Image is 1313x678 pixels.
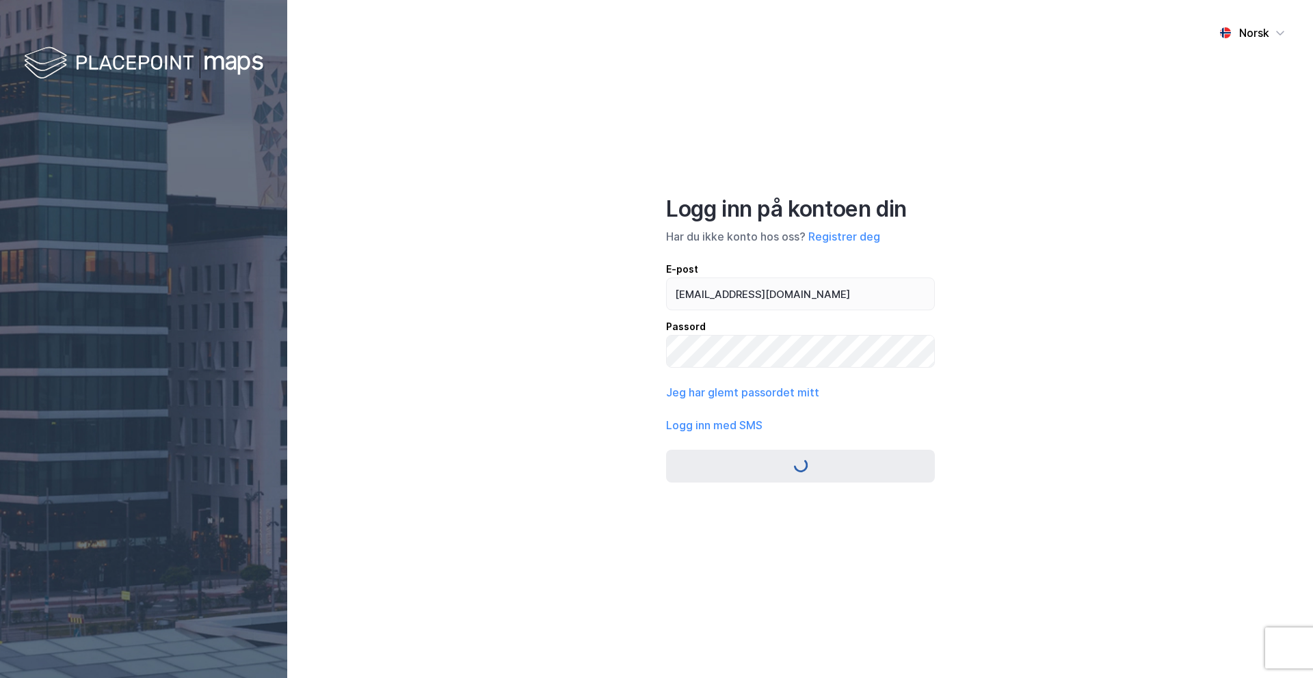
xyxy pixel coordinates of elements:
div: Logg inn på kontoen din [666,195,935,223]
button: Jeg har glemt passordet mitt [666,384,819,401]
div: Passord [666,318,935,335]
div: Har du ikke konto hos oss? [666,228,935,245]
div: Norsk [1239,25,1269,41]
iframe: Chat Widget [1245,612,1313,678]
button: Logg inn med SMS [666,417,762,433]
button: Registrer deg [808,228,880,245]
div: E-post [666,261,935,277]
img: logo-white.f07954bde2210d2a523dddb988cd2aa7.svg [24,44,263,84]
